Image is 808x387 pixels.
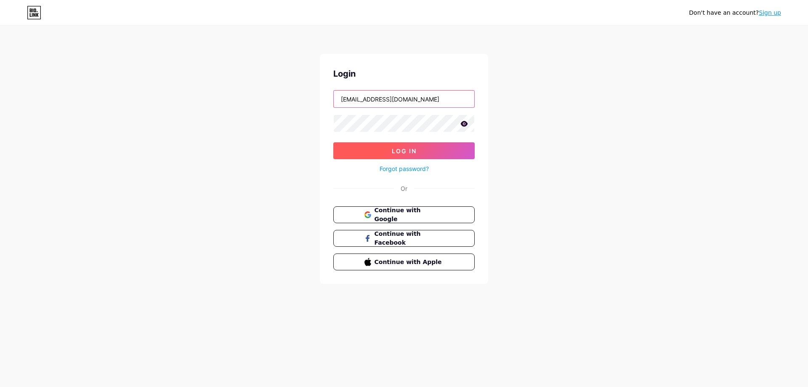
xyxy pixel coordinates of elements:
[401,184,407,193] div: Or
[333,206,475,223] button: Continue with Google
[333,230,475,247] button: Continue with Facebook
[392,147,417,155] span: Log In
[375,230,444,247] span: Continue with Facebook
[333,254,475,270] button: Continue with Apple
[375,258,444,267] span: Continue with Apple
[689,8,781,17] div: Don't have an account?
[334,91,474,107] input: Username
[333,142,475,159] button: Log In
[380,164,429,173] a: Forgot password?
[375,206,444,224] span: Continue with Google
[759,9,781,16] a: Sign up
[333,67,475,80] div: Login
